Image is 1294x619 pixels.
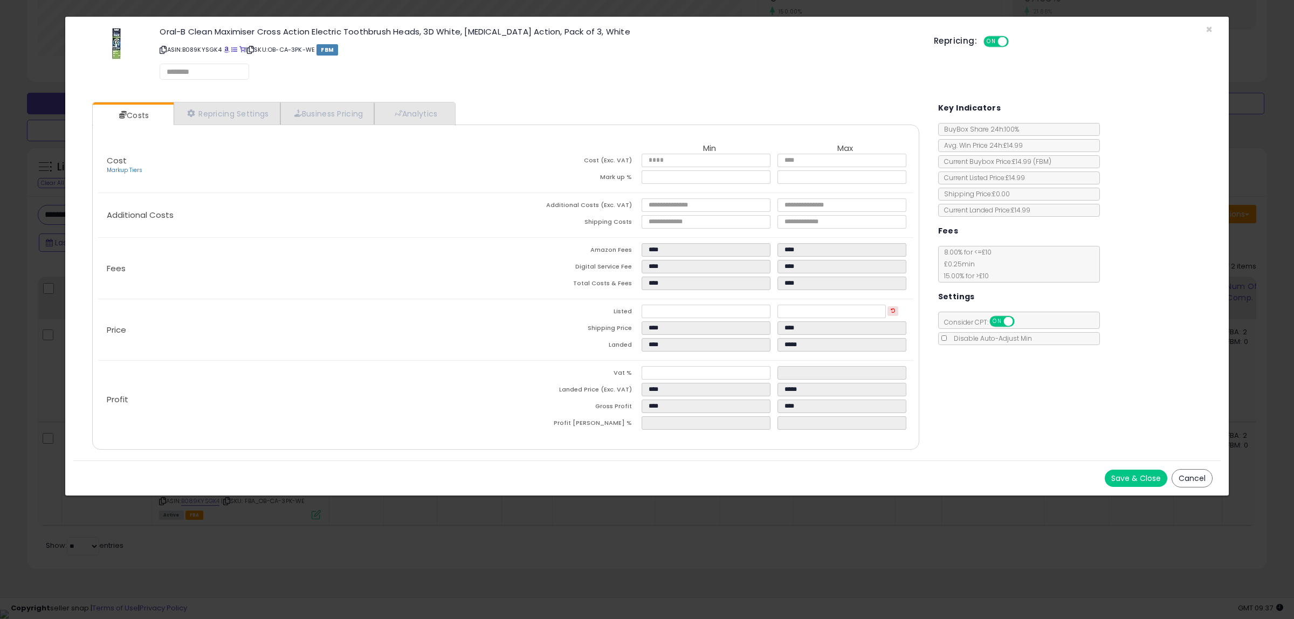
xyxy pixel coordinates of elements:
td: Listed [506,305,642,321]
td: Mark up % [506,170,642,187]
p: Profit [98,395,506,404]
p: Fees [98,264,506,273]
p: ASIN: B089KYSGK4 | SKU: OB-CA-3PK-WE [160,41,918,58]
td: Total Costs & Fees [506,277,642,293]
span: ( FBM ) [1033,157,1051,166]
td: Landed Price (Exc. VAT) [506,383,642,400]
p: Cost [98,156,506,175]
h5: Fees [938,224,959,238]
span: Disable Auto-Adjust Min [948,334,1032,343]
span: Avg. Win Price 24h: £14.99 [939,141,1023,150]
td: Vat % [506,366,642,383]
a: Repricing Settings [174,102,280,125]
a: Markup Tiers [107,166,142,174]
h5: Repricing: [934,37,977,45]
th: Max [777,144,913,154]
span: £0.25 min [939,259,975,269]
span: Current Buybox Price: [939,157,1051,166]
span: BuyBox Share 24h: 100% [939,125,1019,134]
span: × [1206,22,1213,37]
td: Landed [506,338,642,355]
td: Additional Costs (Exc. VAT) [506,198,642,215]
td: Gross Profit [506,400,642,416]
p: Price [98,326,506,334]
th: Min [642,144,777,154]
a: Analytics [374,102,454,125]
span: OFF [1007,37,1024,46]
td: Shipping Costs [506,215,642,232]
span: Shipping Price: £0.00 [939,189,1010,198]
span: 15.00 % for > £10 [939,271,989,280]
span: £14.99 [1012,157,1051,166]
span: FBM [316,44,338,56]
td: Digital Service Fee [506,260,642,277]
span: OFF [1013,317,1030,326]
td: Amazon Fees [506,243,642,260]
h3: Oral-B Clean Maximiser Cross Action Electric Toothbrush Heads, 3D White, [MEDICAL_DATA] Action, P... [160,27,918,36]
h5: Settings [938,290,975,304]
a: Costs [93,105,173,126]
span: Consider CPT: [939,318,1029,327]
span: 8.00 % for <= £10 [939,247,992,280]
span: Current Landed Price: £14.99 [939,205,1030,215]
a: Business Pricing [280,102,375,125]
a: All offer listings [231,45,237,54]
td: Cost (Exc. VAT) [506,154,642,170]
span: ON [985,37,998,46]
span: ON [990,317,1004,326]
h5: Key Indicators [938,101,1001,115]
a: Your listing only [239,45,245,54]
a: BuyBox page [224,45,230,54]
button: Cancel [1172,469,1213,487]
span: Current Listed Price: £14.99 [939,173,1025,182]
td: Shipping Price [506,321,642,338]
button: Save & Close [1105,470,1167,487]
td: Profit [PERSON_NAME] % [506,416,642,433]
p: Additional Costs [98,211,506,219]
img: 413F8lb1ldS._SL60_.jpg [100,27,133,60]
